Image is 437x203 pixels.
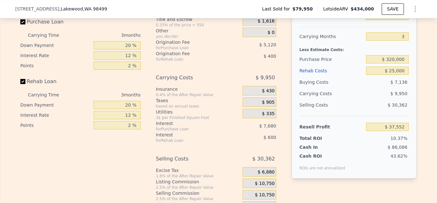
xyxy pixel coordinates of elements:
[262,88,275,94] span: $ 430
[156,167,240,174] div: Excise Tax
[264,54,276,59] span: $ 400
[262,6,292,12] span: Last Sold for
[299,159,345,171] div: ROIs are not annualized
[156,34,240,39] div: you decide!
[382,3,404,15] button: SAVE
[20,61,91,71] div: Points
[299,88,339,99] div: Carrying Costs
[20,100,91,110] div: Down Payment
[268,30,275,36] span: $ 0
[20,16,91,28] label: Purchase Loan
[156,115,240,120] div: 3¢ per Finished Square Foot
[258,18,274,24] span: $ 1,616
[156,39,227,45] div: Origination Fee
[299,65,364,76] div: Rehab Costs
[72,30,141,40] div: 3 months
[156,109,240,115] div: Utilities
[156,179,240,185] div: Listing Commission
[156,190,240,196] div: Selling Commission
[156,23,240,28] div: 0.33% of the price + 550
[156,28,240,34] div: Other
[255,192,275,198] span: $ 10,750
[299,121,364,133] div: Resell Profit
[20,79,25,84] input: Rehab Loan
[262,111,275,117] span: $ 335
[391,136,407,141] span: 10.37%
[156,50,227,57] div: Origination Fee
[299,99,364,111] div: Selling Costs
[299,144,339,150] div: Cash In
[28,30,69,40] div: Carrying Time
[20,76,91,87] label: Rehab Loan
[156,132,227,138] div: Interest
[156,185,240,190] div: 2.5% of the After Repair Value
[156,153,227,165] div: Selling Costs
[299,54,364,65] div: Purchase Price
[72,90,141,100] div: 3 months
[156,127,227,132] div: for Purchase Loan
[351,6,374,11] span: $434,000
[156,92,240,97] div: 0.4% of the After Repair Value
[388,145,407,150] span: $ 86,086
[255,181,275,187] span: $ 10,750
[259,123,276,128] span: $ 7,680
[299,76,364,88] div: Buying Costs
[264,135,276,140] span: $ 600
[299,135,339,141] div: Total ROI
[409,3,422,15] button: Show Options
[156,86,240,92] div: Insurance
[156,72,227,83] div: Carrying Costs
[156,45,227,50] div: for Purchase Loan
[323,6,351,12] span: Lotside ARV
[156,174,240,179] div: 1.6% of the After Repair Value
[20,40,91,50] div: Down Payment
[391,91,407,96] span: $ 9,950
[156,97,240,104] div: Taxes
[391,154,407,159] span: 43.62%
[20,19,25,24] input: Purchase Loan
[59,6,107,12] span: , Lakewood
[252,153,275,165] span: $ 30,362
[156,104,240,109] div: based on annual taxes
[388,102,407,108] span: $ 30,362
[15,6,59,12] span: [STREET_ADDRESS]
[20,50,91,61] div: Interest Rate
[156,196,240,201] div: 2.5% of the After Repair Value
[259,42,276,47] span: $ 5,120
[299,31,364,42] div: Carrying Months
[156,120,227,127] div: Interest
[28,90,69,100] div: Carrying Time
[262,100,275,105] span: $ 905
[20,110,91,120] div: Interest Rate
[156,138,227,143] div: for Rehab Loan
[258,169,274,175] span: $ 6,880
[391,80,407,85] span: $ 7,136
[156,16,240,23] div: Title and Escrow
[292,6,313,12] span: $79,950
[20,120,91,130] div: Points
[256,72,275,83] span: $ 9,950
[299,153,345,159] div: Cash ROI
[156,57,227,62] div: for Rehab Loan
[299,42,409,54] div: Less Estimate Costs:
[83,6,107,11] span: , WA 98499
